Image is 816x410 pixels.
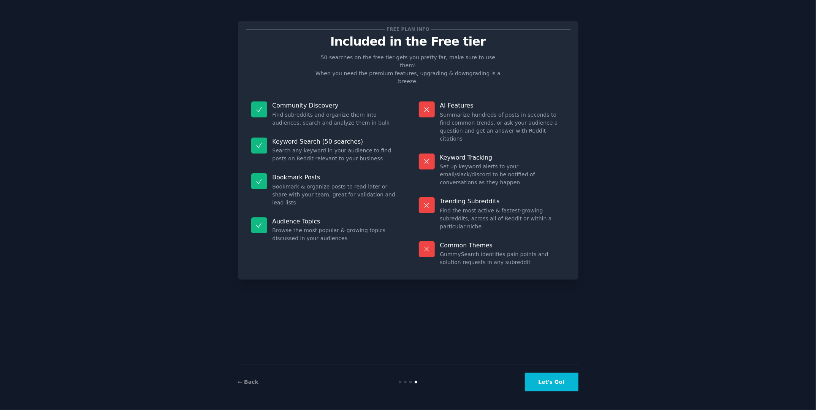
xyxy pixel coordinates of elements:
[273,111,398,127] dd: Find subreddits and organize them into audiences, search and analyze them in bulk
[440,111,565,143] dd: Summarize hundreds of posts in seconds to find common trends, or ask your audience a question and...
[440,197,565,205] p: Trending Subreddits
[385,25,431,33] span: Free plan info
[238,379,258,385] a: ← Back
[273,183,398,207] dd: Bookmark & organize posts to read later or share with your team, great for validation and lead lists
[273,147,398,163] dd: Search any keyword in your audience to find posts on Reddit relevant to your business
[273,138,398,146] p: Keyword Search (50 searches)
[273,226,398,242] dd: Browse the most popular & growing topics discussed in your audiences
[246,35,570,48] p: Included in the Free tier
[440,154,565,161] p: Keyword Tracking
[440,207,565,231] dd: Find the most active & fastest-growing subreddits, across all of Reddit or within a particular niche
[312,54,504,85] p: 50 searches on the free tier gets you pretty far, make sure to use them! When you need the premiu...
[525,373,578,391] button: Let's Go!
[440,163,565,187] dd: Set up keyword alerts to your email/slack/discord to be notified of conversations as they happen
[440,250,565,266] dd: GummySearch identifies pain points and solution requests in any subreddit
[273,217,398,225] p: Audience Topics
[273,101,398,109] p: Community Discovery
[440,241,565,249] p: Common Themes
[440,101,565,109] p: AI Features
[273,173,398,181] p: Bookmark Posts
